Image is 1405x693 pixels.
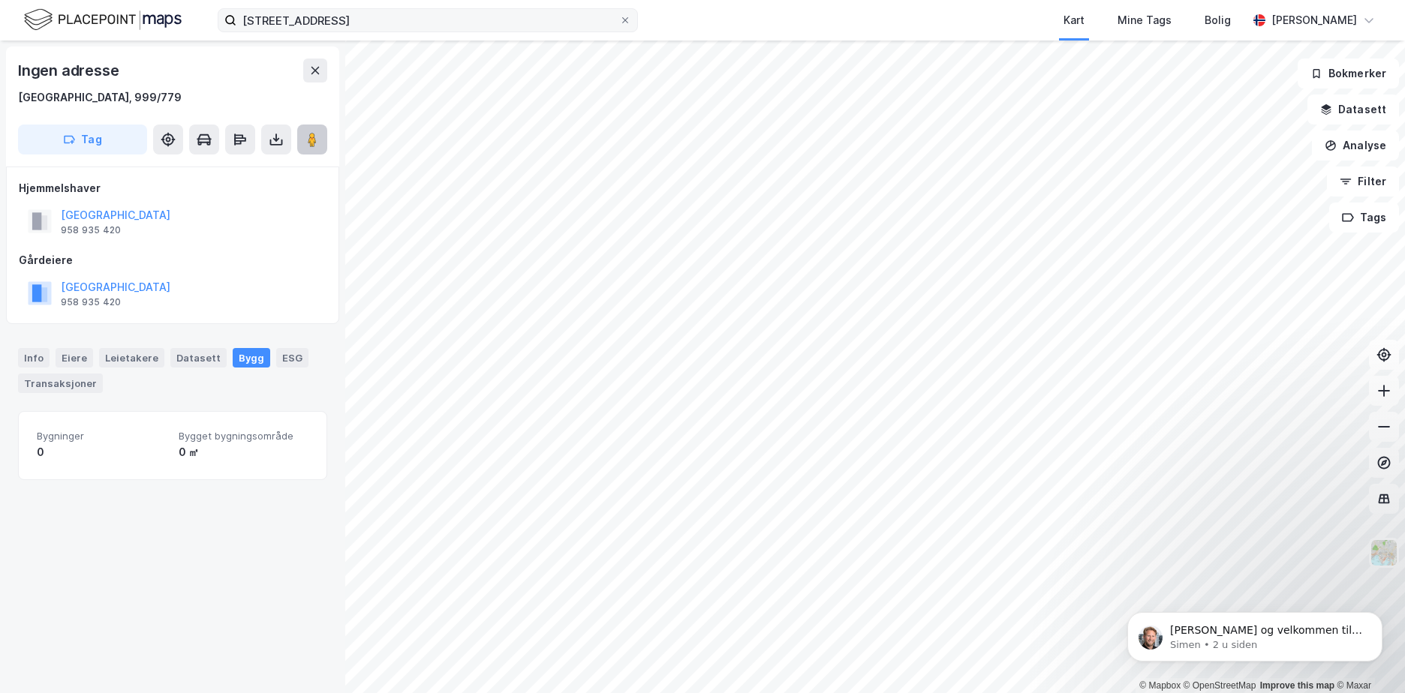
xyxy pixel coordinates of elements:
div: Leietakere [99,348,164,367]
div: Gårdeiere [19,251,326,269]
span: Bygninger [37,430,167,442]
a: Mapbox [1139,680,1181,691]
div: Hjemmelshaver [19,179,326,197]
span: Bygget bygningsområde [179,430,308,442]
div: Bolig [1205,11,1231,29]
div: Info [18,348,50,367]
button: Bokmerker [1298,58,1399,88]
div: Ingen adresse [18,58,122,82]
div: Datasett [170,348,227,367]
a: OpenStreetMap [1184,680,1256,691]
button: Tags [1329,202,1399,232]
img: Z [1370,538,1398,567]
div: Kart [1064,11,1085,29]
div: Transaksjoner [18,373,103,393]
a: Improve this map [1260,680,1334,691]
iframe: Intercom notifications melding [1105,580,1405,685]
div: Mine Tags [1118,11,1172,29]
div: ESG [276,348,308,367]
div: 0 ㎡ [179,443,308,461]
button: Tag [18,124,147,154]
div: 958 935 420 [61,224,121,236]
input: Søk på adresse, matrikkel, gårdeiere, leietakere eller personer [236,9,619,31]
div: [GEOGRAPHIC_DATA], 999/779 [18,88,182,106]
button: Filter [1327,166,1399,196]
div: Eiere [56,348,93,367]
button: Datasett [1307,94,1399,124]
div: 958 935 420 [61,296,121,308]
button: Analyse [1312,130,1399,160]
div: Bygg [233,348,270,367]
div: [PERSON_NAME] [1271,11,1357,29]
div: 0 [37,443,167,461]
img: logo.f888ab2527a4732fd821a326f86c7f29.svg [24,7,182,33]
